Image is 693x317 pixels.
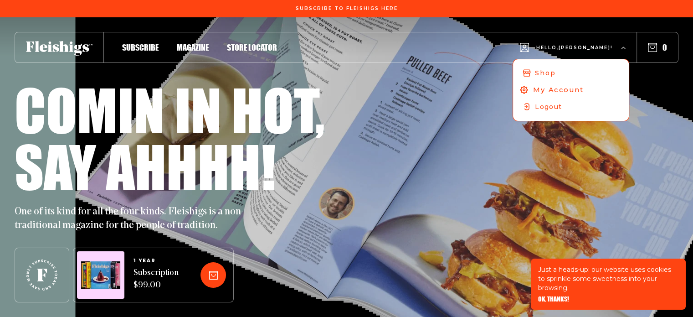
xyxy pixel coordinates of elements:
[227,41,277,53] a: Store locator
[538,296,569,302] button: OK, THANKS!
[133,267,179,292] span: Subscription $99.00
[520,30,626,66] button: Hello,[PERSON_NAME]!ShopMy AccountLogout
[177,42,209,52] span: Magazine
[536,44,613,66] span: Hello, [PERSON_NAME] !
[538,265,678,292] p: Just a heads-up: our website uses cookies to sprinkle some sweetness into your browsing.
[294,6,400,10] a: Subscribe To Fleishigs Here
[510,81,632,99] a: My Account
[533,85,584,95] span: My Account
[296,6,398,11] span: Subscribe To Fleishigs Here
[15,81,325,138] h1: Comin in hot,
[648,42,667,52] button: 0
[122,41,159,53] a: Subscribe
[133,258,179,264] span: 1 YEAR
[177,41,209,53] a: Magazine
[535,102,562,112] span: Logout
[133,258,179,292] a: 1 YEARSubscription $99.00
[122,42,159,52] span: Subscribe
[513,65,629,82] a: Shop
[81,261,120,289] img: Magazines image
[15,205,252,233] p: One of its kind for all the four kinds. Fleishigs is a non-traditional magazine for the people of...
[513,99,629,115] a: Logout
[227,42,277,52] span: Store locator
[15,138,276,194] h1: Say ahhhh!
[535,68,556,78] span: Shop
